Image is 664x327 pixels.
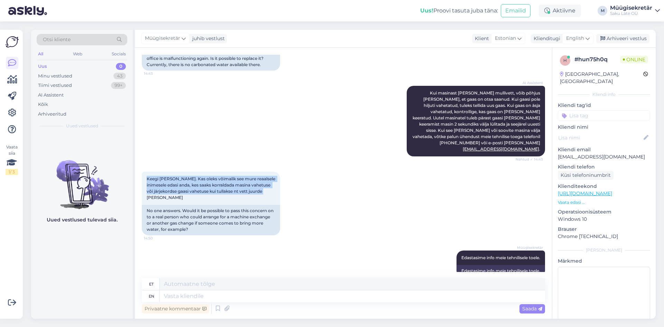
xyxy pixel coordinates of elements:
[558,134,642,142] input: Lisa nimi
[610,5,652,11] div: Müügisekretär
[563,58,567,63] span: h
[38,63,47,70] div: Uus
[116,63,126,70] div: 0
[142,304,209,314] div: Privaatne kommentaar
[111,82,126,89] div: 99+
[560,71,643,85] div: [GEOGRAPHIC_DATA], [GEOGRAPHIC_DATA]
[72,49,84,58] div: Web
[420,7,433,14] b: Uus!
[142,46,280,71] div: The water dispenser in the [GEOGRAPHIC_DATA] Tariston AS office is malfunctioning again. Is it po...
[149,290,154,302] div: en
[113,73,126,80] div: 43
[558,208,650,216] p: Operatsioonisüsteem
[517,245,543,250] span: Müügisekretär
[38,111,66,118] div: Arhiveeritud
[558,171,614,180] div: Küsi telefoninumbrit
[47,216,118,224] p: Uued vestlused tulevad siia.
[558,110,650,121] input: Lisa tag
[598,6,607,16] div: M
[144,71,170,76] span: 14:43
[516,157,543,162] span: Nähtud ✓ 14:43
[558,124,650,131] p: Kliendi nimi
[38,73,72,80] div: Minu vestlused
[558,226,650,233] p: Brauser
[558,190,612,197] a: [URL][DOMAIN_NAME]
[558,199,650,206] p: Vaata edasi ...
[558,233,650,240] p: Chrome [TECHNICAL_ID]
[610,5,660,16] a: MüügisekretärSaku Läte OÜ
[610,11,652,16] div: Saku Läte OÜ
[38,101,48,108] div: Kõik
[620,56,648,63] span: Online
[463,146,539,152] a: [EMAIL_ADDRESS][DOMAIN_NAME]
[531,35,560,42] div: Klienditugi
[522,306,542,312] span: Saada
[501,4,531,17] button: Emailid
[144,236,170,241] span: 14:50
[145,35,180,42] span: Müügisekretär
[149,278,154,290] div: et
[558,146,650,153] p: Kliendi email
[147,176,276,200] span: Keegi [PERSON_NAME]. Kas oleks võimalik see mure reaalsele inimesele edasi anda, kes saaks korral...
[110,49,127,58] div: Socials
[38,82,72,89] div: Tiimi vestlused
[558,183,650,190] p: Klienditeekond
[413,90,541,152] span: Kui masinast [PERSON_NAME] mullivett, võib põhjus [PERSON_NAME], et gaas on otsa saanud. Kui gaas...
[461,255,540,260] span: Edastasime info meie tehnilisele toele.
[43,36,71,43] span: Otsi kliente
[190,35,225,42] div: juhib vestlust
[558,102,650,109] p: Kliendi tag'id
[31,148,133,210] img: No chats
[38,92,64,99] div: AI Assistent
[420,7,498,15] div: Proovi tasuta juba täna:
[472,35,489,42] div: Klient
[517,80,543,85] span: AI Assistent
[6,35,19,48] img: Askly Logo
[558,163,650,171] p: Kliendi telefon
[142,205,280,235] div: No one answers. Would it be possible to pass this concern on to a real person who could arrange f...
[596,34,649,43] div: Arhiveeri vestlus
[6,144,18,175] div: Vaata siia
[558,216,650,223] p: Windows 10
[495,35,516,42] span: Estonian
[539,4,581,17] div: Aktiivne
[566,35,584,42] span: English
[558,153,650,161] p: [EMAIL_ADDRESS][DOMAIN_NAME]
[558,257,650,265] p: Märkmed
[558,91,650,98] div: Kliendi info
[558,247,650,253] div: [PERSON_NAME]
[37,49,45,58] div: All
[574,55,620,64] div: # hun75h0q
[6,169,18,175] div: 1 / 3
[456,265,545,277] div: Edastasime info meie tehnilisele toele.
[66,123,98,129] span: Uued vestlused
